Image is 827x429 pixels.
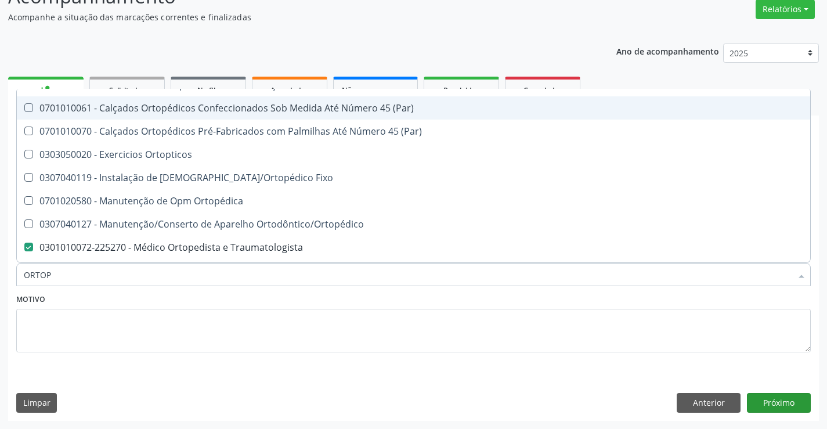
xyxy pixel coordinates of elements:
[443,85,479,95] span: Resolvidos
[747,393,811,413] button: Próximo
[8,11,576,23] p: Acompanhe a situação das marcações correntes e finalizadas
[24,243,803,252] div: 0301010072-225270 - Médico Ortopedista e Traumatologista
[16,291,45,309] label: Motivo
[24,219,803,229] div: 0307040127 - Manutenção/Conserto de Aparelho Ortodôntico/Ortopédico
[677,393,741,413] button: Anterior
[270,85,309,95] span: Agendados
[109,85,145,95] span: Solicitados
[523,85,562,95] span: Cancelados
[342,85,409,95] span: Não compareceram
[24,150,803,159] div: 0303050020 - Exercicios Ortopticos
[24,263,792,286] input: Buscar por procedimentos
[24,127,803,136] div: 0701010070 - Calçados Ortopédicos Pré-Fabricados com Palmilhas Até Número 45 (Par)
[24,173,803,182] div: 0307040119 - Instalação de [DEMOGRAPHIC_DATA]/Ortopédico Fixo
[197,85,219,95] span: Na fila
[616,44,719,58] p: Ano de acompanhamento
[24,103,803,113] div: 0701010061 - Calçados Ortopédicos Confeccionados Sob Medida Até Número 45 (Par)
[39,84,52,96] div: person_add
[24,196,803,206] div: 0701020580 - Manutenção de Opm Ortopédica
